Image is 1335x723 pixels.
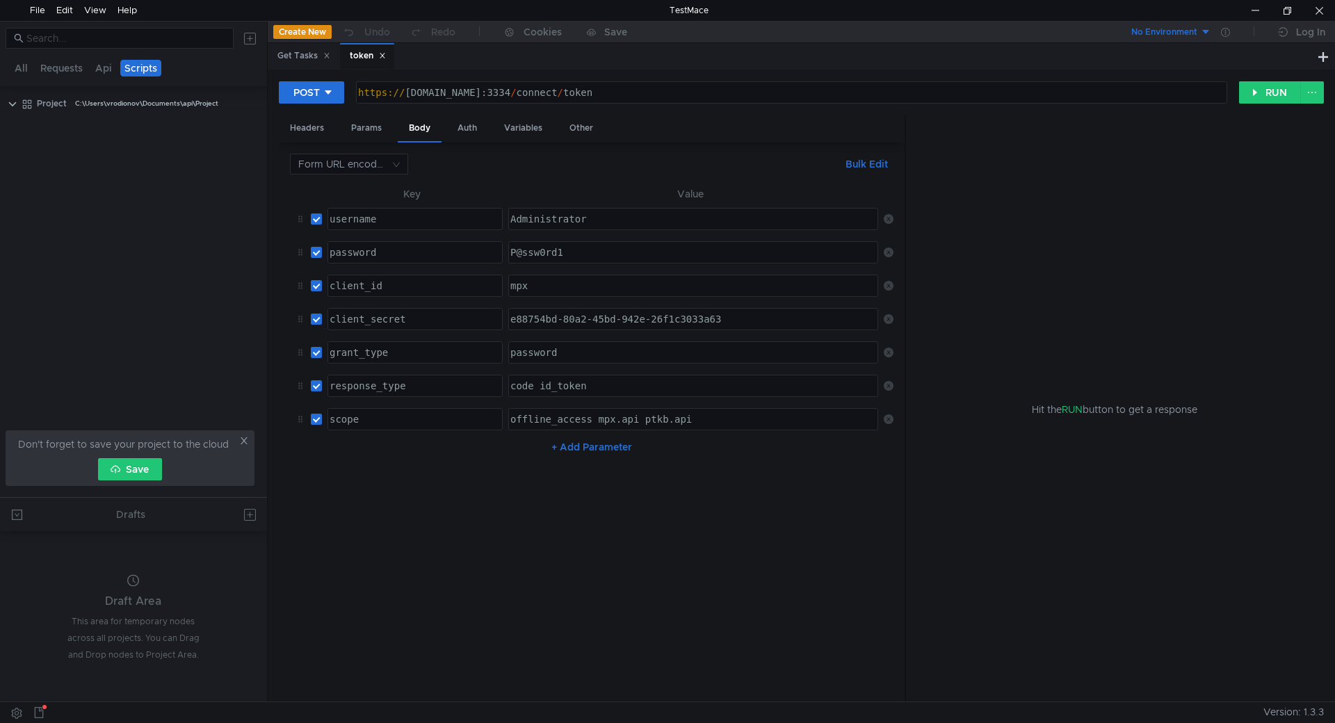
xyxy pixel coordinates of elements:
div: C:\Users\vrodionov\Documents\api\Project [75,93,218,114]
button: POST [279,81,344,104]
div: Redo [431,24,455,40]
div: Get Tasks [277,49,330,63]
span: Version: 1.3.3 [1263,702,1324,722]
button: Save [98,458,162,480]
button: Requests [36,60,87,76]
span: Don't forget to save your project to the cloud [18,436,229,453]
span: RUN [1062,403,1083,416]
th: Value [503,186,878,202]
div: Variables [493,115,553,141]
div: Log In [1296,24,1325,40]
div: Save [604,27,627,37]
button: Create New [273,25,332,39]
div: Project [37,93,67,114]
div: Drafts [116,506,145,523]
button: RUN [1239,81,1301,104]
div: Other [558,115,604,141]
button: + Add Parameter [546,439,638,455]
div: Undo [364,24,390,40]
button: Undo [332,22,400,42]
div: Cookies [524,24,562,40]
span: Hit the button to get a response [1032,402,1197,417]
button: Bulk Edit [840,156,893,172]
button: Scripts [120,60,161,76]
button: All [10,60,32,76]
button: Redo [400,22,465,42]
div: Params [340,115,393,141]
th: Key [322,186,503,202]
div: Headers [279,115,335,141]
div: Body [398,115,442,143]
button: Api [91,60,116,76]
div: No Environment [1131,26,1197,39]
button: No Environment [1115,21,1211,43]
div: POST [293,85,320,100]
div: token [350,49,386,63]
div: Auth [446,115,488,141]
input: Search... [26,31,225,46]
